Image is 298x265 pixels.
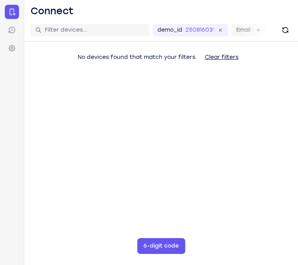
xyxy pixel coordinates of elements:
[199,49,245,65] button: Clear filters
[5,23,19,37] a: Sessions
[157,26,182,34] label: demo_id
[137,238,185,254] button: 6-digit code
[31,5,74,17] h1: Connect
[78,54,197,61] span: No devices found that match your filters.
[236,26,250,34] label: Email
[279,24,292,36] button: Refresh
[45,26,145,34] input: Filter devices...
[5,41,19,55] a: Settings
[5,5,19,19] a: Connect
